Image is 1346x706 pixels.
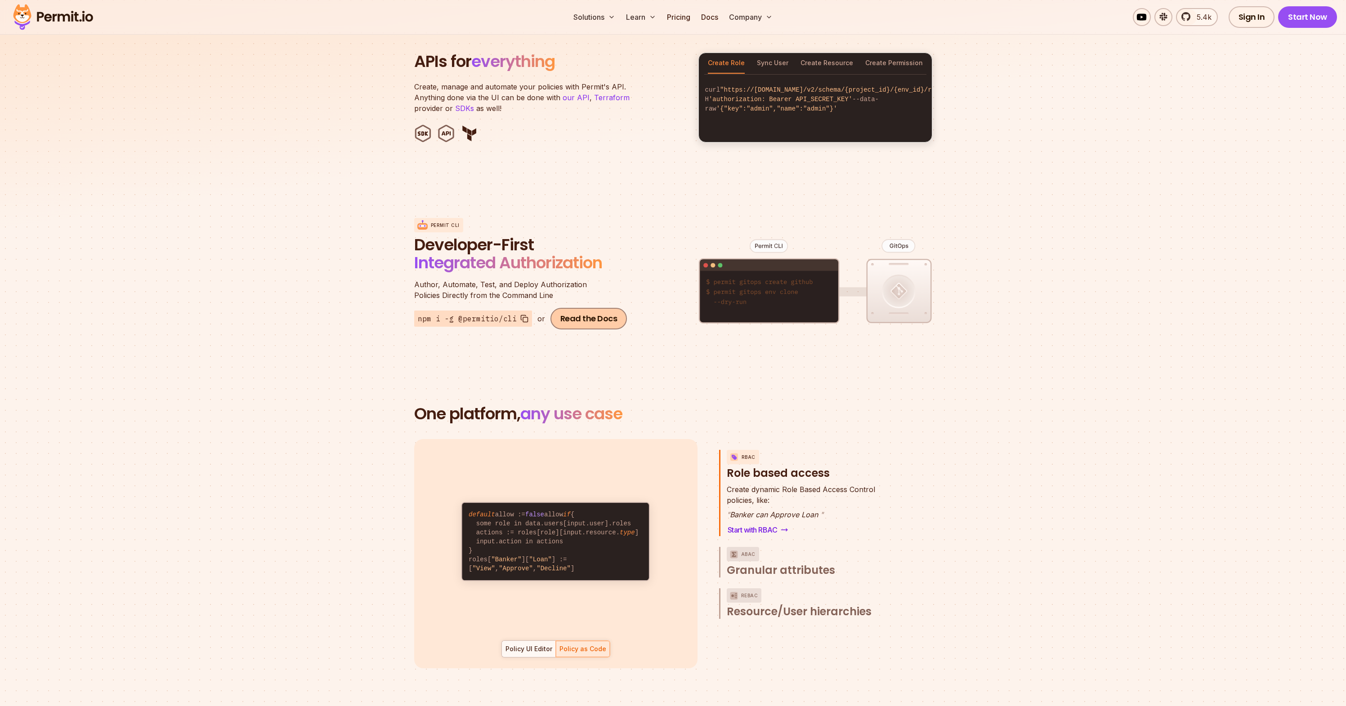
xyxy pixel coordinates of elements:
span: "Banker" [491,556,521,563]
a: Pricing [663,8,694,26]
h2: One platform, [414,405,932,423]
span: "Approve" [499,565,533,572]
button: ReBACResource/User hierarchies [727,588,894,619]
p: Create, manage and automate your policies with Permit's API. Anything done via the UI can be done... [414,81,639,114]
span: Integrated Authorization [414,251,602,274]
img: Permit logo [9,2,97,32]
p: Permit CLI [431,222,460,229]
span: Author, Automate, Test, and Deploy Authorization [414,279,630,290]
span: if [563,511,571,518]
div: or [537,313,545,324]
a: Sign In [1229,6,1275,28]
span: any use case [520,402,622,425]
button: Solutions [570,8,619,26]
span: '{"key":"admin","name":"admin"}' [716,105,837,112]
div: Policy UI Editor [505,644,552,653]
span: "Decline" [537,565,571,572]
button: Learn [622,8,660,26]
span: everything [471,50,555,73]
a: Start with RBAC [727,524,789,536]
span: false [525,511,544,518]
p: Banker can Approve Loan [727,509,875,520]
span: 'authorization: Bearer API_SECRET_KEY' [709,96,852,103]
button: Company [725,8,776,26]
a: Docs [698,8,722,26]
p: ReBAC [741,588,758,603]
span: "https://[DOMAIN_NAME]/v2/schema/{project_id}/{env_id}/roles" [720,86,950,93]
span: npm i -g @permitio/cli [418,313,517,324]
p: Policies Directly from the Command Line [414,279,630,301]
span: "Loan" [529,556,551,563]
p: policies, like: [727,484,875,506]
span: type [620,529,635,536]
a: our API [563,93,590,102]
a: 5.4k [1176,8,1218,26]
div: RBACRole based access [727,484,894,536]
button: Create Permission [865,53,923,74]
p: ABAC [741,547,756,561]
button: ABACGranular attributes [727,547,894,577]
span: Granular attributes [727,563,835,577]
a: Read the Docs [550,308,627,329]
h2: APIs for [414,53,688,71]
a: Start Now [1278,6,1337,28]
a: Terraform [594,93,630,102]
span: Resource/User hierarchies [727,604,872,619]
span: 5.4k [1191,12,1212,22]
span: "View" [472,565,495,572]
span: " [727,510,730,519]
span: Create dynamic Role Based Access Control [727,484,875,495]
button: Create Role [708,53,745,74]
code: allow := allow { some role in data.users[input.user].roles actions := roles[role][input.resource.... [462,503,649,580]
span: Developer-First [414,236,630,254]
button: Policy UI Editor [501,640,556,657]
a: SDKs [455,104,474,113]
code: curl -H --data-raw [699,78,932,121]
span: " [820,510,823,519]
span: default [469,511,495,518]
button: Sync User [757,53,788,74]
button: Create Resource [800,53,853,74]
button: npm i -g @permitio/cli [414,311,532,327]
